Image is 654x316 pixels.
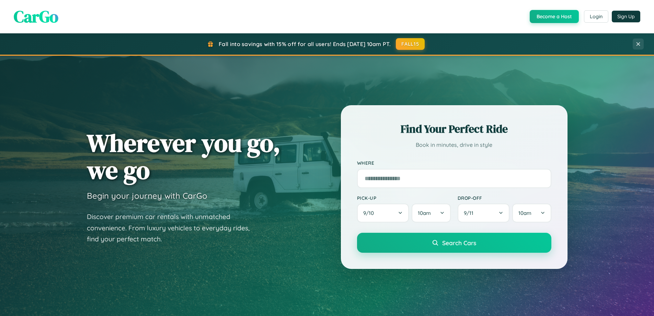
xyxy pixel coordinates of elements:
[458,195,551,201] label: Drop-off
[87,129,280,184] h1: Wherever you go, we go
[512,204,551,222] button: 10am
[219,41,391,47] span: Fall into savings with 15% off for all users! Ends [DATE] 10am PT.
[87,190,207,201] h3: Begin your journey with CarGo
[357,160,551,166] label: Where
[357,204,409,222] button: 9/10
[14,5,58,28] span: CarGo
[363,210,377,216] span: 9 / 10
[458,204,510,222] button: 9/11
[87,211,259,245] p: Discover premium car rentals with unmatched convenience. From luxury vehicles to everyday rides, ...
[412,204,450,222] button: 10am
[396,38,425,50] button: FALL15
[530,10,579,23] button: Become a Host
[357,140,551,150] p: Book in minutes, drive in style
[442,239,476,247] span: Search Cars
[357,121,551,137] h2: Find Your Perfect Ride
[612,11,640,22] button: Sign Up
[418,210,431,216] span: 10am
[464,210,477,216] span: 9 / 11
[357,195,451,201] label: Pick-up
[518,210,531,216] span: 10am
[357,233,551,253] button: Search Cars
[584,10,608,23] button: Login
